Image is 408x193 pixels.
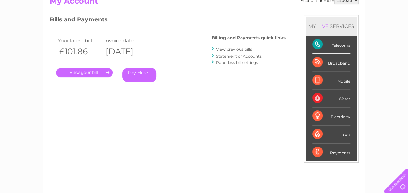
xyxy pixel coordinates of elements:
[312,125,350,143] div: Gas
[328,28,348,32] a: Telecoms
[103,36,149,45] td: Invoice date
[216,54,262,58] a: Statement of Accounts
[56,36,103,45] td: Your latest bill
[216,60,258,65] a: Paperless bill settings
[212,35,286,40] h4: Billing and Payments quick links
[286,3,330,11] a: 0333 014 3131
[365,28,381,32] a: Contact
[306,17,357,35] div: MY SERVICES
[310,28,324,32] a: Energy
[352,28,361,32] a: Blog
[312,89,350,107] div: Water
[312,36,350,54] div: Telecoms
[50,15,286,26] h3: Bills and Payments
[312,107,350,125] div: Electricity
[312,54,350,71] div: Broadband
[122,68,156,82] a: Pay Here
[312,143,350,161] div: Payments
[216,47,252,52] a: View previous bills
[312,71,350,89] div: Mobile
[51,4,358,32] div: Clear Business is a trading name of Verastar Limited (registered in [GEOGRAPHIC_DATA] No. 3667643...
[14,17,47,37] img: logo.png
[56,45,103,58] th: £101.86
[294,28,306,32] a: Water
[56,68,113,77] a: .
[316,23,330,29] div: LIVE
[103,45,149,58] th: [DATE]
[387,28,402,32] a: Log out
